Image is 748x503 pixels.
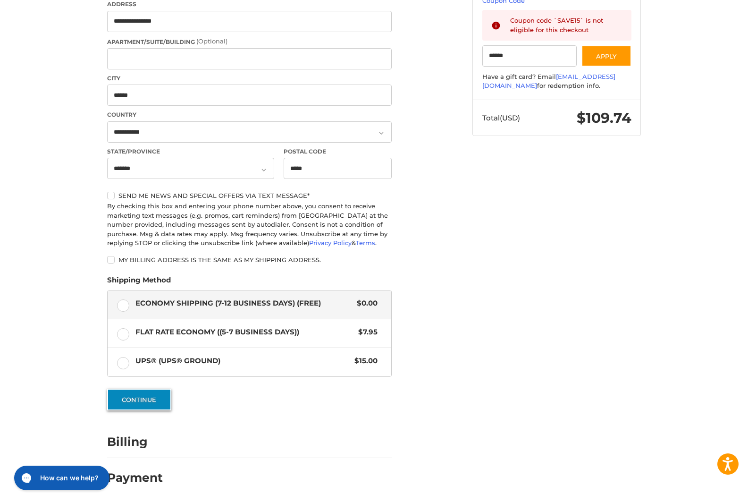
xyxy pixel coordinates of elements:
label: Postal Code [284,147,392,156]
label: Country [107,111,392,119]
iframe: Gorgias live chat messenger [9,462,112,494]
h2: Billing [107,435,162,449]
span: $0.00 [352,298,378,309]
a: Privacy Policy [309,239,352,247]
div: Have a gift card? Email for redemption info. [482,72,631,91]
label: State/Province [107,147,274,156]
label: Apartment/Suite/Building [107,37,392,46]
button: Apply [581,45,631,67]
span: UPS® (UPS® Ground) [135,356,350,367]
div: By checking this box and entering your phone number above, you consent to receive marketing text ... [107,202,392,248]
h2: Payment [107,470,163,485]
span: $109.74 [577,109,631,127]
label: My billing address is the same as my shipping address. [107,256,392,264]
span: Economy Shipping (7-12 Business Days) (Free) [135,298,353,309]
span: $15.00 [350,356,378,367]
span: Flat Rate Economy ((5-7 Business Days)) [135,327,354,338]
input: Gift Certificate or Coupon Code [482,45,577,67]
span: $7.95 [353,327,378,338]
label: Send me news and special offers via text message* [107,192,392,199]
div: Coupon code `SAVE15` is not eligible for this checkout [510,16,622,34]
small: (Optional) [196,37,227,45]
button: Continue [107,389,171,410]
legend: Shipping Method [107,275,171,290]
a: Terms [356,239,375,247]
label: City [107,74,392,83]
span: Total (USD) [482,113,520,122]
